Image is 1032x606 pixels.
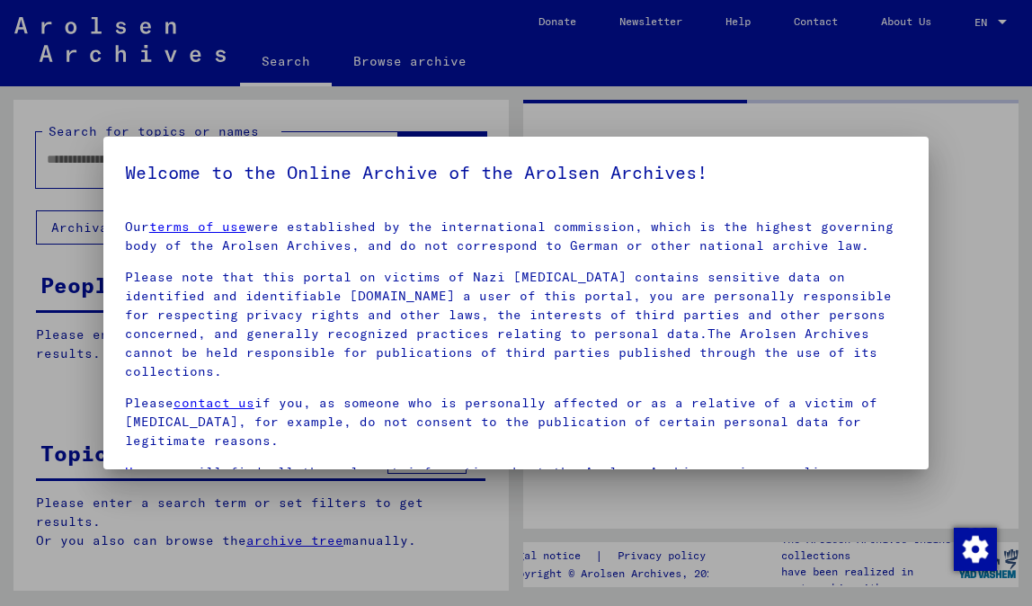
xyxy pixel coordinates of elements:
[149,218,246,235] a: terms of use
[125,268,907,381] p: Please note that this portal on victims of Nazi [MEDICAL_DATA] contains sensitive data on identif...
[125,463,907,482] p: you will find all the relevant information about the Arolsen Archives privacy policy.
[125,464,157,480] a: Here
[173,395,254,411] a: contact us
[954,528,997,571] img: Change consent
[953,527,996,570] div: Change consent
[125,218,907,255] p: Our were established by the international commission, which is the highest governing body of the ...
[125,158,907,187] h5: Welcome to the Online Archive of the Arolsen Archives!
[125,394,907,450] p: Please if you, as someone who is personally affected or as a relative of a victim of [MEDICAL_DAT...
